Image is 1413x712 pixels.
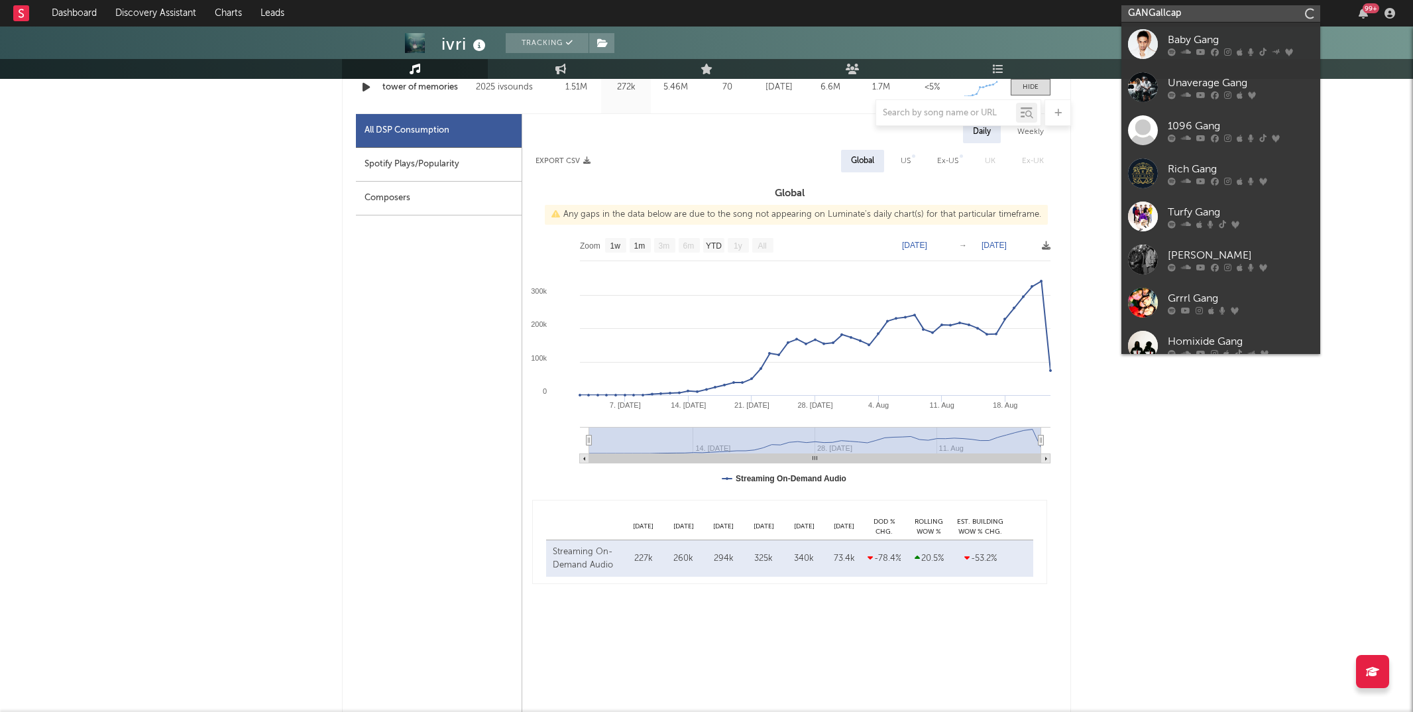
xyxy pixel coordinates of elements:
[441,33,489,55] div: ivri
[610,241,621,251] text: 1w
[1168,32,1314,48] div: Baby Gang
[864,517,904,536] div: DoD % Chg.
[827,552,861,565] div: 73.4k
[545,205,1048,225] div: Any gaps in the data below are due to the song not appearing on Luminate's daily chart(s) for tha...
[1168,204,1314,220] div: Turfy Gang
[707,552,741,565] div: 294k
[747,552,781,565] div: 325k
[1359,8,1368,19] button: 99+
[859,81,903,94] div: 1.7M
[1121,152,1320,195] a: Rich Gang
[876,108,1016,119] input: Search by song name or URL
[957,552,1003,565] div: -53.2 %
[1121,238,1320,281] a: [PERSON_NAME]
[683,241,695,251] text: 6m
[1121,23,1320,66] a: Baby Gang
[868,401,889,409] text: 4. Aug
[851,153,874,169] div: Global
[758,241,766,251] text: All
[954,517,1007,536] div: Est. Building WoW % Chg.
[623,522,663,532] div: [DATE]
[704,81,750,94] div: 70
[476,80,548,95] div: 2025 ivsounds
[937,153,958,169] div: Ex-US
[704,522,744,532] div: [DATE]
[580,241,600,251] text: Zoom
[506,33,589,53] button: Tracking
[808,81,852,94] div: 6.6M
[993,401,1017,409] text: 18. Aug
[734,241,742,251] text: 1y
[555,81,598,94] div: 1.51M
[1121,109,1320,152] a: 1096 Gang
[531,354,547,362] text: 100k
[757,81,801,94] div: [DATE]
[634,241,646,251] text: 1m
[824,522,864,532] div: [DATE]
[734,401,769,409] text: 21. [DATE]
[868,552,901,565] div: -78.4 %
[356,182,522,215] div: Composers
[982,241,1007,250] text: [DATE]
[929,401,954,409] text: 11. Aug
[531,320,547,328] text: 200k
[736,474,846,483] text: Streaming On-Demand Audio
[902,241,927,250] text: [DATE]
[744,522,784,532] div: [DATE]
[787,552,821,565] div: 340k
[654,81,697,94] div: 5.46M
[798,401,833,409] text: 28. [DATE]
[543,387,547,395] text: 0
[1121,195,1320,238] a: Turfy Gang
[536,157,591,165] button: Export CSV
[1168,118,1314,134] div: 1096 Gang
[1168,161,1314,177] div: Rich Gang
[365,123,449,139] div: All DSP Consumption
[382,81,469,94] a: tower of memories
[604,81,648,94] div: 272k
[663,522,704,532] div: [DATE]
[356,148,522,182] div: Spotify Plays/Popularity
[706,241,722,251] text: YTD
[1168,75,1314,91] div: Unaverage Gang
[671,401,706,409] text: 14. [DATE]
[1168,247,1314,263] div: [PERSON_NAME]
[901,153,911,169] div: US
[904,517,954,536] div: Rolling WoW % Chg.
[1363,3,1379,13] div: 99 +
[659,241,670,251] text: 3m
[959,241,967,250] text: →
[356,114,522,148] div: All DSP Consumption
[784,522,824,532] div: [DATE]
[1121,5,1320,22] input: Search for artists
[531,287,547,295] text: 300k
[667,552,701,565] div: 260k
[610,401,641,409] text: 7. [DATE]
[1121,281,1320,324] a: Grrrl Gang
[910,81,954,94] div: <5%
[626,552,660,565] div: 227k
[1007,121,1054,143] div: Weekly
[1121,324,1320,367] a: Homixide Gang
[1168,290,1314,306] div: Grrrl Gang
[963,121,1001,143] div: Daily
[1168,333,1314,349] div: Homixide Gang
[553,546,620,571] div: Streaming On-Demand Audio
[522,186,1057,202] h3: Global
[907,552,950,565] div: 20.5 %
[1121,66,1320,109] a: Unaverage Gang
